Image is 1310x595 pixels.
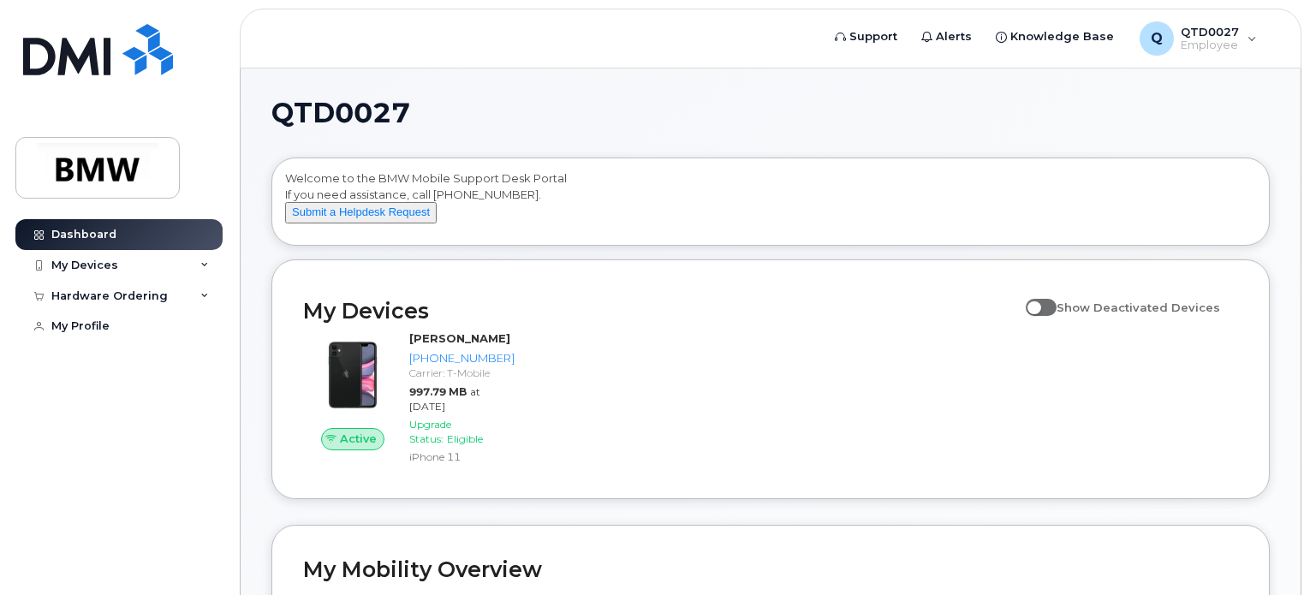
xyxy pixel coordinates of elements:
[447,432,483,445] span: Eligible
[303,298,1017,324] h2: My Devices
[409,366,515,380] div: Carrier: T-Mobile
[285,170,1256,239] div: Welcome to the BMW Mobile Support Desk Portal If you need assistance, call [PHONE_NUMBER].
[285,202,437,223] button: Submit a Helpdesk Request
[1057,300,1220,314] span: Show Deactivated Devices
[409,385,467,398] span: 997.79 MB
[409,418,451,445] span: Upgrade Status:
[271,100,410,126] span: QTD0027
[409,331,510,345] strong: [PERSON_NAME]
[409,350,515,366] div: [PHONE_NUMBER]
[303,330,521,467] a: Active[PERSON_NAME][PHONE_NUMBER]Carrier: T-Mobile997.79 MBat [DATE]Upgrade Status:EligibleiPhone 11
[409,385,480,413] span: at [DATE]
[340,431,377,447] span: Active
[285,205,437,218] a: Submit a Helpdesk Request
[1026,291,1039,305] input: Show Deactivated Devices
[303,556,1238,582] h2: My Mobility Overview
[317,339,389,411] img: iPhone_11.jpg
[409,449,515,464] div: iPhone 11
